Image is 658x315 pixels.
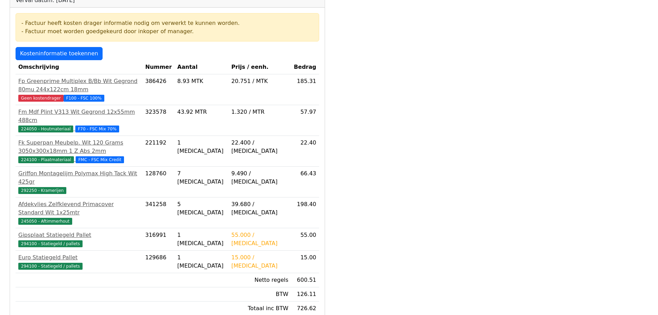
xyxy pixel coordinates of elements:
td: BTW [229,287,291,302]
th: Nummer [142,60,174,74]
span: Geen kostendrager [18,95,64,102]
div: 55.000 / [MEDICAL_DATA] [231,231,288,248]
span: F70 - FSC Mix 70% [75,126,120,132]
span: 294100 - Statiegeld / pallets [18,263,83,270]
span: 292250 - Kramerijen [18,187,66,194]
div: Gipsplaat Statiegeld Pallet [18,231,140,239]
div: 43.92 MTR [177,108,226,116]
div: 8.93 MTK [177,77,226,85]
td: 126.11 [291,287,319,302]
a: Griffon Montagelijm Polymax High Tack Wit 425gr292250 - Kramerijen [18,169,140,194]
div: Griffon Montagelijm Polymax High Tack Wit 425gr [18,169,140,186]
div: 5 [MEDICAL_DATA] [177,200,226,217]
td: 600.51 [291,273,319,287]
td: 15.00 [291,251,319,273]
div: Fp Greenprime Multiplex B/Bb Wit Gegrond 80mu 244x122cm 18mm [18,77,140,94]
div: 39.680 / [MEDICAL_DATA] [231,200,288,217]
a: Fp Greenprime Multiplex B/Bb Wit Gegrond 80mu 244x122cm 18mmGeen kostendragerF100 - FSC 100% [18,77,140,102]
a: Fk Superpan Meubelp. Wit 120 Grams 3050x300x18mm 1 Z Abs 2mm224100 - Plaatmateriaal FMC - FSC Mix... [18,139,140,164]
td: 66.43 [291,167,319,197]
td: 129686 [142,251,174,273]
span: F100 - FSC 100% [64,95,104,102]
div: 9.490 / [MEDICAL_DATA] [231,169,288,186]
div: Euro Statiegeld Pallet [18,253,140,262]
th: Omschrijving [16,60,142,74]
span: 224050 - Houtmateriaal [18,126,73,132]
a: Afdekvlies Zelfklevend Primacover Standard Wit 1x25mtr245050 - Aftimmerhout [18,200,140,225]
div: Afdekvlies Zelfklevend Primacover Standard Wit 1x25mtr [18,200,140,217]
div: 15.000 / [MEDICAL_DATA] [231,253,288,270]
td: Netto regels [229,273,291,287]
a: Gipsplaat Statiegeld Pallet294100 - Statiegeld / pallets [18,231,140,248]
td: 323578 [142,105,174,136]
div: 1 [MEDICAL_DATA] [177,231,226,248]
span: 245050 - Aftimmerhout [18,218,72,225]
td: 386426 [142,74,174,105]
td: 198.40 [291,197,319,228]
div: 20.751 / MTK [231,77,288,85]
span: FMC - FSC Mix Credit [76,156,124,163]
th: Prijs / eenh. [229,60,291,74]
div: Fk Superpan Meubelp. Wit 120 Grams 3050x300x18mm 1 Z Abs 2mm [18,139,140,155]
td: 55.00 [291,228,319,251]
th: Bedrag [291,60,319,74]
a: Euro Statiegeld Pallet294100 - Statiegeld / pallets [18,253,140,270]
div: 7 [MEDICAL_DATA] [177,169,226,186]
td: 221192 [142,136,174,167]
span: 224100 - Plaatmateriaal [18,156,74,163]
div: - Factuur heeft kosten drager informatie nodig om verwerkt te kunnen worden. [21,19,313,27]
div: 1 [MEDICAL_DATA] [177,139,226,155]
td: 57.97 [291,105,319,136]
div: - Factuur moet worden goedgekeurd door inkoper of manager. [21,27,313,36]
div: 22.400 / [MEDICAL_DATA] [231,139,288,155]
th: Aantal [174,60,228,74]
div: 1 [MEDICAL_DATA] [177,253,226,270]
a: Kosteninformatie toekennen [16,47,103,60]
a: Fm Mdf Plint V313 Wit Gegrond 12x55mm 488cm224050 - Houtmateriaal F70 - FSC Mix 70% [18,108,140,133]
td: 128760 [142,167,174,197]
td: 341258 [142,197,174,228]
span: 294100 - Statiegeld / pallets [18,240,83,247]
td: 316991 [142,228,174,251]
div: 1.320 / MTR [231,108,288,116]
td: 22.40 [291,136,319,167]
td: 185.31 [291,74,319,105]
div: Fm Mdf Plint V313 Wit Gegrond 12x55mm 488cm [18,108,140,124]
